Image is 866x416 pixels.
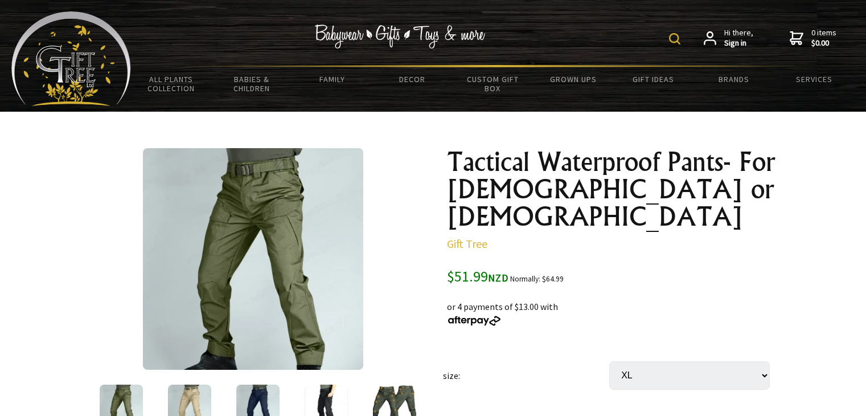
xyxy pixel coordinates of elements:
a: 0 items$0.00 [790,28,836,48]
small: Normally: $64.99 [510,274,564,284]
strong: Sign in [724,38,753,48]
img: Babywear - Gifts - Toys & more [315,25,486,48]
td: size: [443,345,609,406]
a: Hi there,Sign in [704,28,753,48]
span: $51.99 [447,267,508,286]
img: Afterpay [447,316,502,326]
a: Gift Ideas [613,67,693,91]
a: Services [774,67,855,91]
img: product search [669,33,680,44]
span: NZD [488,271,508,284]
span: Hi there, [724,28,753,48]
a: Babies & Children [211,67,292,100]
div: or 4 payments of $13.00 with [447,286,779,327]
span: 0 items [811,27,836,48]
a: Gift Tree [447,236,487,251]
a: Custom Gift Box [453,67,533,100]
a: Grown Ups [533,67,613,91]
a: Family [292,67,372,91]
img: Tactical Waterproof Pants- For Male or Female [143,148,363,370]
img: Babyware - Gifts - Toys and more... [11,11,131,106]
a: Brands [694,67,774,91]
strong: $0.00 [811,38,836,48]
a: Decor [372,67,453,91]
a: All Plants Collection [131,67,211,100]
h1: Tactical Waterproof Pants- For [DEMOGRAPHIC_DATA] or [DEMOGRAPHIC_DATA] [447,148,779,230]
